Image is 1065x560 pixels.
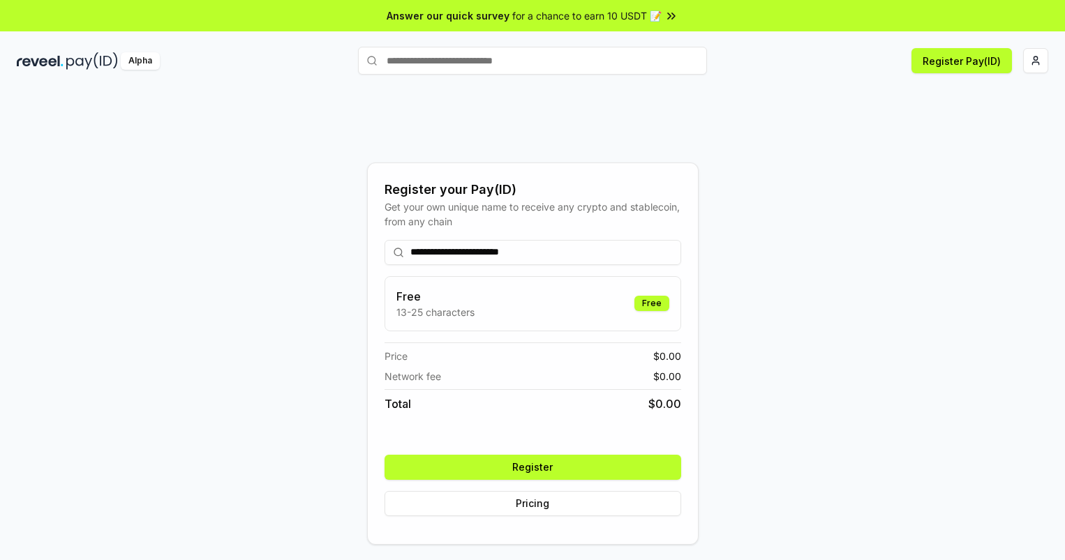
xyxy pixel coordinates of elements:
[385,369,441,384] span: Network fee
[121,52,160,70] div: Alpha
[396,305,475,319] p: 13-25 characters
[385,491,681,516] button: Pricing
[385,349,408,363] span: Price
[653,349,681,363] span: $ 0.00
[396,288,475,305] h3: Free
[17,52,64,70] img: reveel_dark
[512,8,662,23] span: for a chance to earn 10 USDT 📝
[385,455,681,480] button: Register
[385,395,411,412] span: Total
[385,180,681,199] div: Register your Pay(ID)
[385,199,681,229] div: Get your own unique name to receive any crypto and stablecoin, from any chain
[648,395,681,412] span: $ 0.00
[911,48,1012,73] button: Register Pay(ID)
[634,296,669,311] div: Free
[653,369,681,384] span: $ 0.00
[66,52,118,70] img: pay_id
[387,8,509,23] span: Answer our quick survey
